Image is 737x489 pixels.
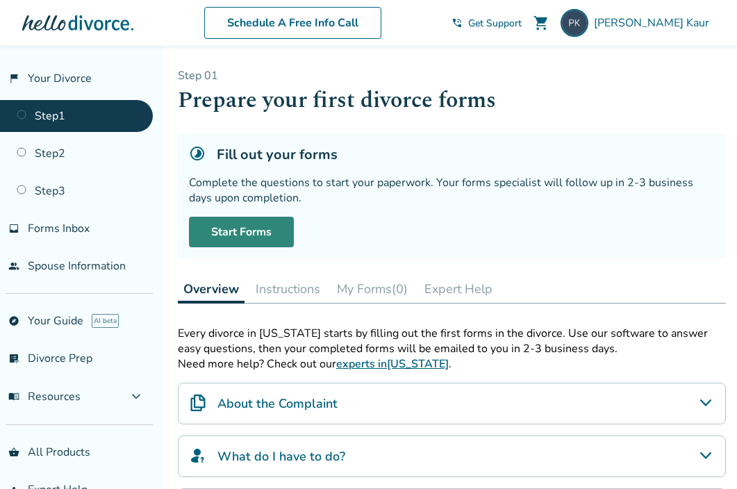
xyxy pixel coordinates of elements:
[92,314,119,328] span: AI beta
[217,395,338,413] h4: About the Complaint
[8,391,19,402] span: menu_book
[190,447,206,464] img: What do I have to do?
[336,356,449,372] a: experts in[US_STATE]
[594,15,715,31] span: [PERSON_NAME] Kaur
[8,223,19,234] span: inbox
[8,353,19,364] span: list_alt_check
[8,315,19,326] span: explore
[419,275,498,303] button: Expert Help
[561,9,588,37] img: puneetsarla@gmail.com
[8,447,19,458] span: shopping_basket
[468,17,522,30] span: Get Support
[178,326,726,356] div: Every divorce in [US_STATE] starts by filling out the first forms in the divorce. Use our softwar...
[178,275,245,304] button: Overview
[178,383,726,424] div: About the Complaint
[178,68,726,83] p: Step 0 1
[28,221,90,236] span: Forms Inbox
[331,275,413,303] button: My Forms(0)
[533,15,549,31] span: shopping_cart
[452,17,522,30] a: phone_in_talkGet Support
[217,447,345,465] h4: What do I have to do?
[189,175,715,206] div: Complete the questions to start your paperwork. Your forms specialist will follow up in 2-3 busin...
[178,356,726,372] p: Need more help? Check out our .
[204,7,381,39] a: Schedule A Free Info Call
[178,83,726,117] h1: Prepare your first divorce forms
[8,389,81,404] span: Resources
[178,436,726,477] div: What do I have to do?
[452,17,463,28] span: phone_in_talk
[8,73,19,84] span: flag_2
[190,395,206,411] img: About the Complaint
[250,275,326,303] button: Instructions
[189,217,294,247] a: Start Forms
[668,422,737,489] iframe: Chat Widget
[8,260,19,272] span: people
[128,388,144,405] span: expand_more
[217,145,338,164] h5: Fill out your forms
